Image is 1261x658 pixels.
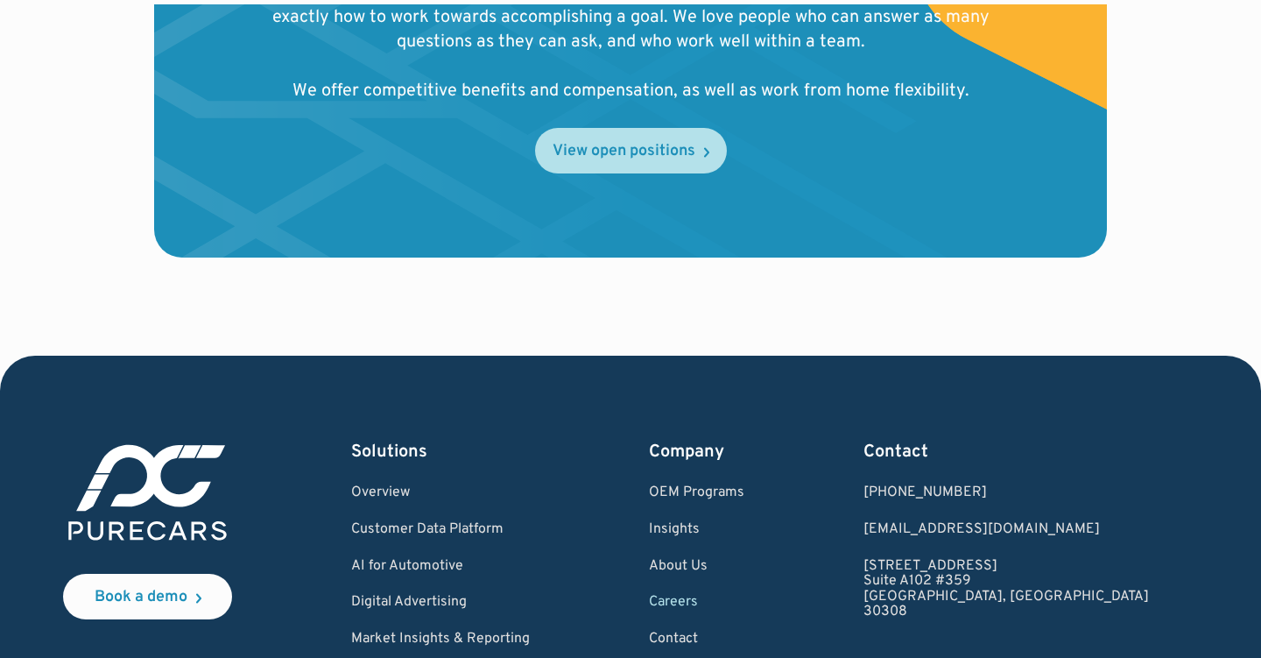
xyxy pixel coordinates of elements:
[863,522,1149,538] a: Email us
[351,595,530,611] a: Digital Advertising
[649,595,744,611] a: Careers
[535,128,727,173] a: View open positions
[649,440,744,464] div: Company
[63,440,232,546] img: purecars logo
[63,574,232,619] a: Book a demo
[649,485,744,501] a: OEM Programs
[649,632,744,647] a: Contact
[351,485,530,501] a: Overview
[649,559,744,575] a: About Us
[351,632,530,647] a: Market Insights & Reporting
[351,522,530,538] a: Customer Data Platform
[95,590,187,605] div: Book a demo
[863,440,1149,464] div: Contact
[553,144,695,159] div: View open positions
[351,440,530,464] div: Solutions
[863,485,1149,501] div: [PHONE_NUMBER]
[863,559,1149,620] a: [STREET_ADDRESS]Suite A102 #359[GEOGRAPHIC_DATA], [GEOGRAPHIC_DATA]30308
[351,559,530,575] a: AI for Automotive
[649,522,744,538] a: Insights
